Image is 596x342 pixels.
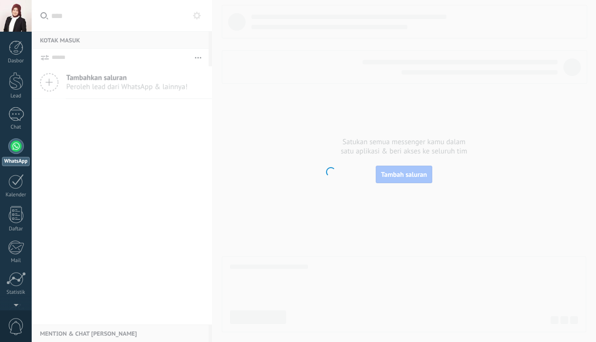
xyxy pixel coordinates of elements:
div: Kalender [2,192,30,198]
div: Lead [2,93,30,99]
div: Daftar [2,226,30,232]
div: Statistik [2,289,30,296]
div: Mail [2,258,30,264]
div: Dasbor [2,58,30,64]
div: Chat [2,124,30,131]
div: WhatsApp [2,157,30,166]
